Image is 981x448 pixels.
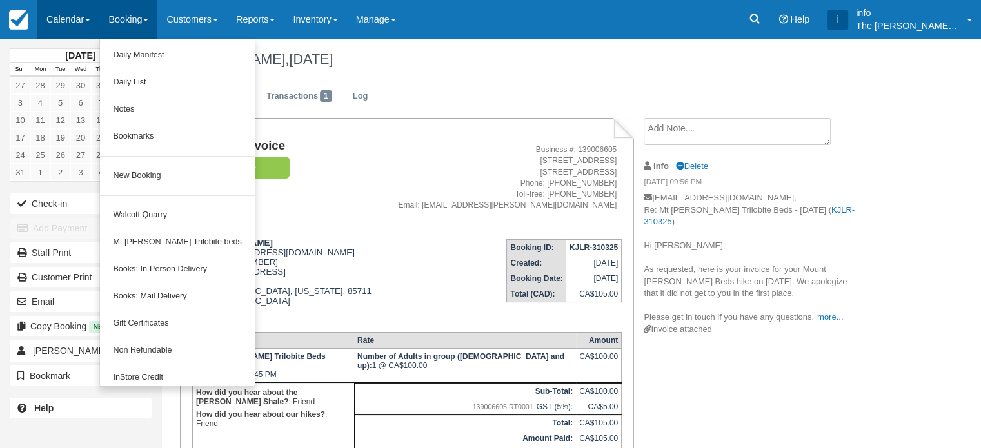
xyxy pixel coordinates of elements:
th: Sun [10,63,30,77]
td: [DATE] [566,255,622,271]
a: Help [10,398,152,418]
a: New Booking [100,162,254,190]
a: Non Refundable [100,337,254,364]
a: 20 [70,129,90,146]
strong: How did you hear about the [PERSON_NAME] Shale? [196,388,297,406]
strong: KJLR-310325 [570,243,618,252]
a: Customer Print [10,267,152,287]
div: CA$100.00 [579,352,618,371]
a: Books: In-Person Delivery [100,256,254,283]
a: 1 [30,164,50,181]
p: : Friend [196,408,351,430]
th: Sub-Total: [354,383,576,399]
p: : Friend [196,386,351,408]
a: 29 [50,77,70,94]
td: CA$105.00 [576,431,622,446]
th: Total: [354,414,576,431]
a: Delete [676,161,708,171]
div: i [827,10,848,30]
td: GST (5%): [354,399,576,415]
strong: [DATE] [65,50,95,61]
b: Help [34,403,54,413]
strong: info [653,161,669,171]
h1: [PERSON_NAME], [171,52,887,67]
a: Log [343,84,378,109]
a: 28 [30,77,50,94]
h1: Booking Invoice [192,139,381,153]
a: Books: Mail Delivery [100,283,254,310]
a: 24 [10,146,30,164]
td: CA$105.00 [576,414,622,431]
th: Amount Paid: [354,431,576,446]
a: Mt [PERSON_NAME] Trilobite beds [100,229,254,256]
a: Paid [192,156,285,180]
a: 31 [91,77,111,94]
span: New [89,321,113,332]
strong: Number of Adults in group (19 years old and up) [357,352,564,370]
a: 2 [50,164,70,181]
a: 6 [70,94,90,112]
a: Staff Print [10,242,152,263]
td: 1 @ CA$100.00 [354,348,576,382]
th: Wed [70,63,90,77]
td: CA$100.00 [576,383,622,399]
a: 17 [10,129,30,146]
a: more... [817,312,843,322]
em: [DATE] 09:56 PM [644,177,861,191]
th: Total (CAD): [507,286,566,302]
a: Transactions1 [257,84,342,109]
a: 27 [10,77,30,94]
a: 3 [70,164,90,181]
a: 27 [70,146,90,164]
th: Item [192,332,354,348]
th: Booking Date: [507,271,566,286]
a: Gift Certificates [100,310,254,337]
a: 30 [70,77,90,94]
span: Help [790,14,809,24]
a: 10 [10,112,30,129]
a: 26 [50,146,70,164]
a: 13 [70,112,90,129]
p: [EMAIL_ADDRESS][DOMAIN_NAME], Re: Mt [PERSON_NAME] Trilobite Beds - [DATE] ( ) Hi [PERSON_NAME], ... [644,192,861,324]
th: Mon [30,63,50,77]
div: [EMAIL_ADDRESS][DOMAIN_NAME] [PHONE_NUMBER] [STREET_ADDRESS] [GEOGRAPHIC_DATA], [US_STATE], 85711... [192,238,381,322]
th: Tue [50,63,70,77]
td: [DATE] [566,271,622,286]
th: Rate [354,332,576,348]
td: CA$5.00 [576,399,622,415]
img: checkfront-main-nav-mini-logo.png [9,10,28,30]
a: 3 [10,94,30,112]
a: 7 [91,94,111,112]
th: Created: [507,255,566,271]
div: Invoice attached [644,324,861,336]
button: Copy Booking New [10,316,152,336]
td: [DATE] 08:45 AM - 03:45 PM [192,348,354,382]
a: 18 [30,129,50,146]
address: Business #: 139006605 [STREET_ADDRESS] [STREET_ADDRESS] Phone: [PHONE_NUMBER] Toll-free: [PHONE_N... [386,144,617,211]
button: Check-in [10,193,152,214]
a: Daily List [100,69,254,96]
p: info [856,6,959,19]
a: 4 [91,164,111,181]
a: [PERSON_NAME] 2 [10,340,152,361]
button: Bookmark [10,365,152,386]
span: [PERSON_NAME] [33,346,107,356]
a: 28 [91,146,111,164]
a: 5 [50,94,70,112]
a: 11 [30,112,50,129]
ul: Booking [99,39,255,387]
td: CA$105.00 [566,286,622,302]
a: 12 [50,112,70,129]
a: Notes [100,96,254,123]
a: Daily Manifest [100,42,254,69]
a: 4 [30,94,50,112]
a: 31 [10,164,30,181]
button: Email [10,291,152,312]
strong: Mt [PERSON_NAME] Trilobite Beds [196,352,326,361]
button: Add Payment [10,218,152,239]
a: 14 [91,112,111,129]
a: 21 [91,129,111,146]
a: 25 [30,146,50,164]
strong: How did you hear about our hikes? [196,410,325,419]
a: InStore Credit [100,364,254,391]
